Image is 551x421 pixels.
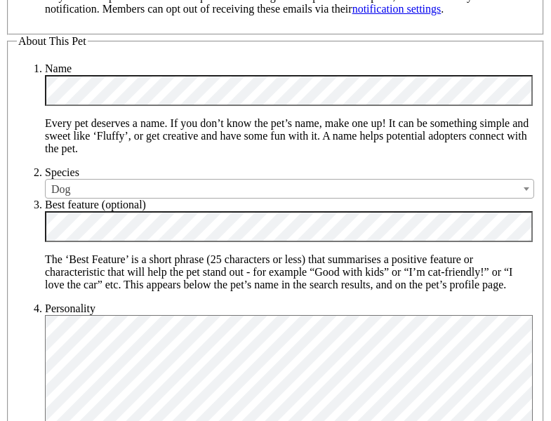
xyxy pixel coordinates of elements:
p: The ‘Best Feature’ is a short phrase (25 characters or less) that summarises a positive feature o... [45,253,534,291]
p: Every pet deserves a name. If you don’t know the pet’s name, make one up! It can be something sim... [45,117,534,155]
span: Dog [45,179,534,199]
span: Dog [46,180,533,199]
label: Species [45,166,79,178]
label: Personality [45,302,95,314]
label: Name [45,62,72,74]
a: notification settings [352,3,442,15]
span: About This Pet [18,35,86,47]
label: Best feature (optional) [45,199,146,210]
